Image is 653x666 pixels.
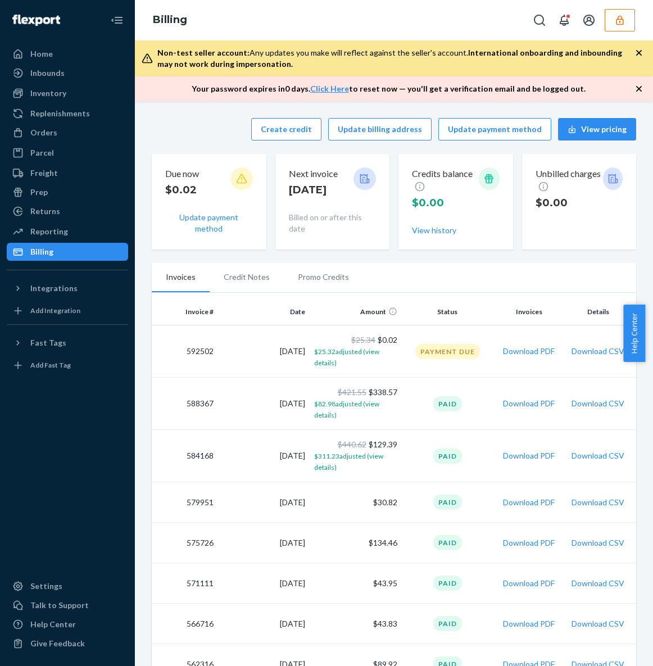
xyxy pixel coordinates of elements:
[433,576,462,591] div: Paid
[565,298,636,325] th: Details
[218,482,310,523] td: [DATE]
[415,344,480,359] div: Payment Due
[30,337,66,348] div: Fast Tags
[152,298,218,325] th: Invoice #
[165,183,199,197] p: $0.02
[210,263,284,291] li: Credit Notes
[433,616,462,631] div: Paid
[433,396,462,411] div: Paid
[338,440,366,449] span: $440.62
[30,638,85,649] div: Give Feedback
[351,335,375,345] span: $25.34
[310,523,401,563] td: $134.46
[7,223,128,241] a: Reporting
[314,452,383,472] span: $311.23 adjusted (view details)
[7,356,128,374] a: Add Fast Tag
[157,48,250,57] span: Non-test seller account:
[310,604,401,644] td: $43.83
[218,430,310,482] td: [DATE]
[218,378,310,430] td: [DATE]
[30,67,65,79] div: Inbounds
[310,325,401,378] td: $0.02
[144,4,196,37] ol: breadcrumbs
[536,196,604,210] p: $0.00
[152,482,218,523] td: 579951
[153,13,187,26] a: Billing
[503,450,555,461] button: Download PDF
[7,577,128,595] a: Settings
[7,615,128,633] a: Help Center
[503,497,555,508] button: Download PDF
[503,618,555,629] button: Download PDF
[30,581,62,592] div: Settings
[218,563,310,604] td: [DATE]
[572,618,624,629] button: Download CSV
[218,325,310,378] td: [DATE]
[30,206,60,217] div: Returns
[310,298,401,325] th: Amount
[536,167,604,193] p: Unbilled charges
[30,88,66,99] div: Inventory
[192,83,586,94] p: Your password expires in 0 days . to reset now — you'll get a verification email and be logged out.
[7,302,128,320] a: Add Integration
[7,64,128,82] a: Inbounds
[7,105,128,123] a: Replenishments
[310,482,401,523] td: $30.82
[152,263,210,292] li: Invoices
[7,124,128,142] a: Orders
[572,398,624,409] button: Download CSV
[314,347,379,367] span: $25.32 adjusted (view details)
[289,167,338,180] p: Next invoice
[438,118,551,141] button: Update payment method
[578,9,600,31] button: Open account menu
[433,535,462,550] div: Paid
[412,167,479,193] p: Credits balance
[528,9,551,31] button: Open Search Box
[433,495,462,510] div: Paid
[582,632,642,660] iframe: Opens a widget where you can chat to one of our agents
[106,9,128,31] button: Close Navigation
[314,346,397,368] button: $25.32adjusted (view details)
[152,430,218,482] td: 584168
[7,45,128,63] a: Home
[572,346,624,357] button: Download CSV
[328,118,432,141] button: Update billing address
[7,84,128,102] a: Inventory
[412,197,444,209] span: $0.00
[493,298,565,325] th: Invoices
[289,183,338,197] p: [DATE]
[30,127,57,138] div: Orders
[314,398,397,420] button: $82.98adjusted (view details)
[152,378,218,430] td: 588367
[572,537,624,549] button: Download CSV
[572,578,624,589] button: Download CSV
[152,325,218,378] td: 592502
[7,635,128,653] button: Give Feedback
[152,604,218,644] td: 566716
[30,147,54,158] div: Parcel
[218,604,310,644] td: [DATE]
[165,167,199,180] p: Due now
[30,167,58,179] div: Freight
[503,537,555,549] button: Download PDF
[310,563,401,604] td: $43.95
[152,523,218,563] td: 575726
[30,187,48,198] div: Prep
[30,360,71,370] div: Add Fast Tag
[157,47,635,70] div: Any updates you make will reflect against the seller's account.
[30,48,53,60] div: Home
[623,305,645,362] button: Help Center
[314,450,397,473] button: $311.23adjusted (view details)
[165,212,253,234] button: Update payment method
[7,183,128,201] a: Prep
[572,497,624,508] button: Download CSV
[152,563,218,604] td: 571111
[12,15,60,26] img: Flexport logo
[7,202,128,220] a: Returns
[558,118,636,141] button: View pricing
[7,334,128,352] button: Fast Tags
[503,346,555,357] button: Download PDF
[218,298,310,325] th: Date
[251,118,321,141] button: Create credit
